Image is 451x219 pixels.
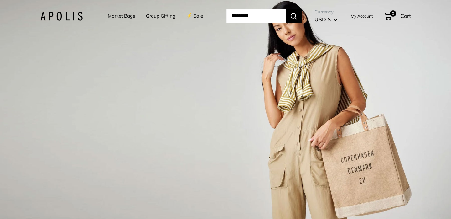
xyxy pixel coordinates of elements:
span: Currency [314,8,337,16]
span: USD $ [314,16,331,23]
img: Apolis [40,12,83,21]
a: My Account [351,12,373,20]
a: Group Gifting [146,12,175,20]
span: 0 [390,10,396,17]
a: Market Bags [108,12,135,20]
input: Search... [226,9,286,23]
button: Search [286,9,302,23]
span: Cart [400,13,411,19]
button: USD $ [314,14,337,24]
a: 0 Cart [384,11,411,21]
a: ⚡️ Sale [186,12,203,20]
